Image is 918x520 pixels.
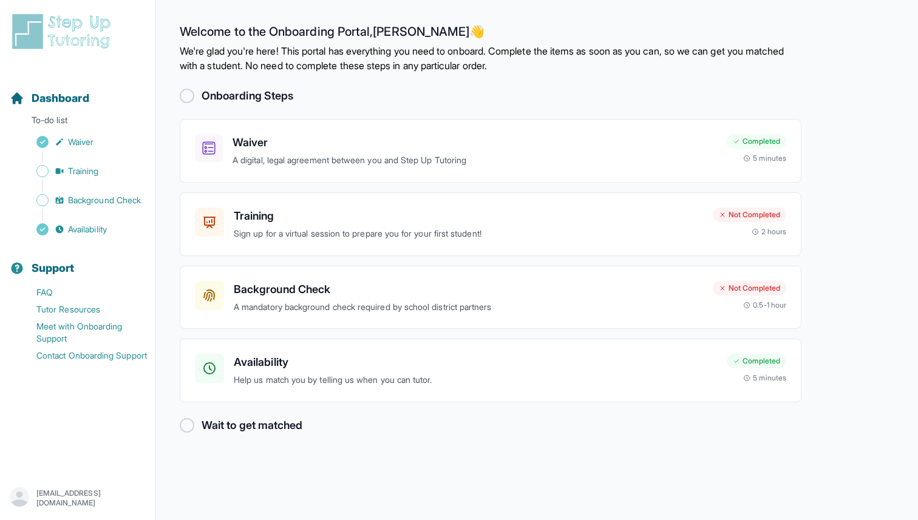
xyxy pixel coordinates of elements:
h2: Welcome to the Onboarding Portal, [PERSON_NAME] 👋 [180,24,801,44]
div: 5 minutes [743,154,786,163]
h3: Training [234,208,703,225]
a: Training [10,163,155,180]
div: Completed [727,354,786,368]
h2: Onboarding Steps [202,87,293,104]
div: 5 minutes [743,373,786,383]
h3: Background Check [234,281,703,298]
a: FAQ [10,284,155,301]
p: [EMAIL_ADDRESS][DOMAIN_NAME] [36,488,145,508]
div: 0.5-1 hour [743,300,786,310]
div: Completed [727,134,786,149]
span: Training [68,165,99,177]
p: Help us match you by telling us when you can tutor. [234,373,717,387]
a: Contact Onboarding Support [10,347,155,364]
p: We're glad you're here! This portal has everything you need to onboard. Complete the items as soo... [180,44,801,73]
a: Dashboard [10,90,89,107]
div: Not Completed [713,208,786,222]
a: Background CheckA mandatory background check required by school district partnersNot Completed0.5... [180,266,801,329]
a: AvailabilityHelp us match you by telling us when you can tutor.Completed5 minutes [180,339,801,402]
span: Waiver [68,136,93,148]
span: Dashboard [32,90,89,107]
span: Availability [68,223,107,235]
button: Dashboard [5,70,150,112]
h3: Waiver [233,134,717,151]
span: Support [32,260,75,277]
a: TrainingSign up for a virtual session to prepare you for your first student!Not Completed2 hours [180,192,801,256]
p: To-do list [5,114,150,131]
img: logo [10,12,118,51]
a: Availability [10,221,155,238]
p: A digital, legal agreement between you and Step Up Tutoring [233,154,717,167]
p: A mandatory background check required by school district partners [234,300,703,314]
button: Support [5,240,150,282]
div: 2 hours [752,227,787,237]
span: Background Check [68,194,141,206]
button: [EMAIL_ADDRESS][DOMAIN_NAME] [10,487,145,509]
a: Background Check [10,192,155,209]
a: Meet with Onboarding Support [10,318,155,347]
h2: Wait to get matched [202,417,302,434]
div: Not Completed [713,281,786,295]
a: WaiverA digital, legal agreement between you and Step Up TutoringCompleted5 minutes [180,119,801,183]
h3: Availability [234,354,717,371]
a: Tutor Resources [10,301,155,318]
a: Waiver [10,133,155,150]
p: Sign up for a virtual session to prepare you for your first student! [234,227,703,241]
